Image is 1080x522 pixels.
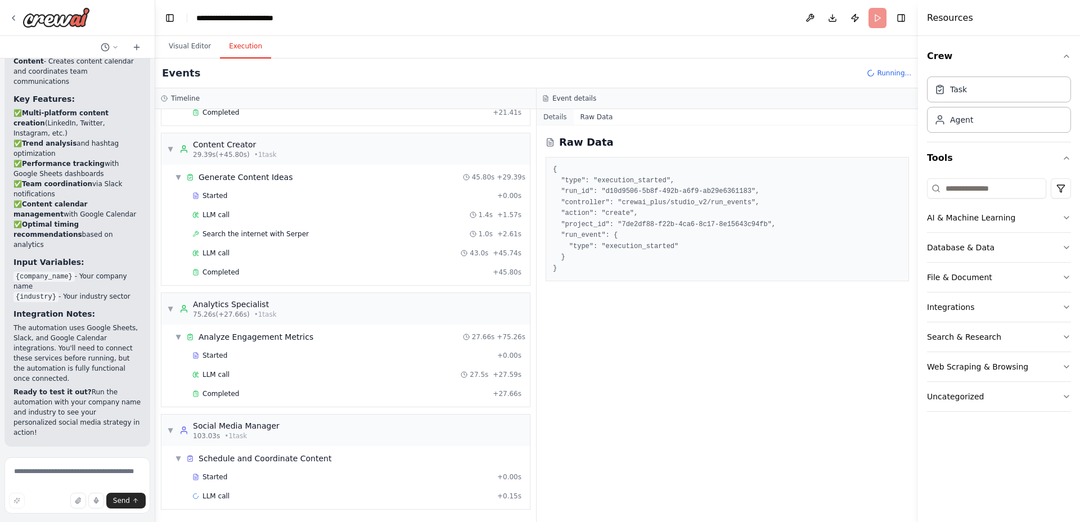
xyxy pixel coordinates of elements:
[193,139,277,150] div: Content Creator
[13,138,141,159] li: ✅ and hashtag optimization
[13,291,141,301] li: - Your industry sector
[493,268,521,277] span: + 45.80s
[13,292,58,302] code: {industry}
[927,11,973,25] h4: Resources
[927,352,1071,381] button: Web Scraping & Browsing
[193,150,250,159] span: 29.39s (+45.80s)
[950,114,973,125] div: Agent
[877,69,911,78] span: Running...
[493,108,521,117] span: + 21.41s
[537,109,574,125] button: Details
[224,431,247,440] span: • 1 task
[13,199,141,219] li: ✅ with Google Calendar
[927,72,1071,142] div: Crew
[22,160,105,168] strong: Performance tracking
[202,210,229,219] span: LLM call
[106,493,146,508] button: Send
[22,139,76,147] strong: Trend analysis
[13,387,141,438] p: Run the automation with your company name and industry to see your personalized social media stra...
[70,493,86,508] button: Upload files
[162,10,178,26] button: Hide left sidebar
[254,150,277,159] span: • 1 task
[13,220,82,238] strong: Optimal timing recommendations
[22,180,92,188] strong: Team coordination
[552,94,596,103] h3: Event details
[927,382,1071,411] button: Uncategorized
[927,40,1071,72] button: Crew
[893,10,909,26] button: Hide right sidebar
[22,7,90,28] img: Logo
[13,309,95,318] strong: Integration Notes:
[167,426,174,435] span: ▼
[193,299,277,310] div: Analytics Specialist
[927,272,992,283] div: File & Document
[193,420,280,431] div: Social Media Manager
[202,191,227,200] span: Started
[167,145,174,154] span: ▼
[202,249,229,258] span: LLM call
[479,210,493,219] span: 1.4s
[88,493,104,508] button: Click to speak your automation idea
[202,268,239,277] span: Completed
[13,271,141,291] li: - Your company name
[202,229,309,238] span: Search the internet with Serper
[254,310,277,319] span: • 1 task
[193,431,220,440] span: 103.03s
[13,200,88,218] strong: Content calendar management
[162,65,200,81] h2: Events
[13,272,75,282] code: {company_name}
[472,173,495,182] span: 45.80s
[202,108,239,117] span: Completed
[927,242,994,253] div: Database & Data
[927,331,1001,343] div: Search & Research
[199,331,313,343] span: Analyze Engagement Metrics
[493,389,521,398] span: + 27.66s
[574,109,620,125] button: Raw Data
[128,40,146,54] button: Start a new chat
[470,249,488,258] span: 43.0s
[167,304,174,313] span: ▼
[202,370,229,379] span: LLM call
[493,249,521,258] span: + 45.74s
[199,172,292,183] span: Generate Content Ideas
[171,94,200,103] h3: Timeline
[927,212,1015,223] div: AI & Machine Learning
[553,164,902,274] pre: { "type": "execution_started", "run_id": "d10d9506-5b8f-492b-a6f9-ab29e6361183", "controller": "c...
[199,453,331,464] span: Schedule and Coordinate Content
[927,322,1071,352] button: Search & Research
[13,258,84,267] strong: Input Variables:
[13,219,141,250] li: ✅ based on analytics
[13,108,141,138] li: ✅ (LinkedIn, Twitter, Instagram, etc.)
[160,35,220,58] button: Visual Editor
[13,388,92,396] strong: Ready to test it out?
[927,263,1071,292] button: File & Document
[927,391,984,402] div: Uncategorized
[927,174,1071,421] div: Tools
[927,142,1071,174] button: Tools
[497,173,525,182] span: + 29.39s
[13,109,109,127] strong: Multi-platform content creation
[175,332,182,341] span: ▼
[493,370,521,379] span: + 27.59s
[497,191,521,200] span: + 0.00s
[202,389,239,398] span: Completed
[497,210,521,219] span: + 1.57s
[220,35,271,58] button: Execution
[927,301,974,313] div: Integrations
[193,310,250,319] span: 75.26s (+27.66s)
[497,472,521,481] span: + 0.00s
[13,46,141,87] li: - Creates content calendar and coordinates team communications
[202,351,227,360] span: Started
[472,332,495,341] span: 27.66s
[559,134,614,150] h2: Raw Data
[202,492,229,501] span: LLM call
[13,323,141,384] p: The automation uses Google Sheets, Slack, and Google Calendar integrations. You'll need to connec...
[175,454,182,463] span: ▼
[479,229,493,238] span: 1.0s
[202,472,227,481] span: Started
[96,40,123,54] button: Switch to previous chat
[927,361,1028,372] div: Web Scraping & Browsing
[13,179,141,199] li: ✅ via Slack notifications
[13,94,75,103] strong: Key Features:
[497,492,521,501] span: + 0.15s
